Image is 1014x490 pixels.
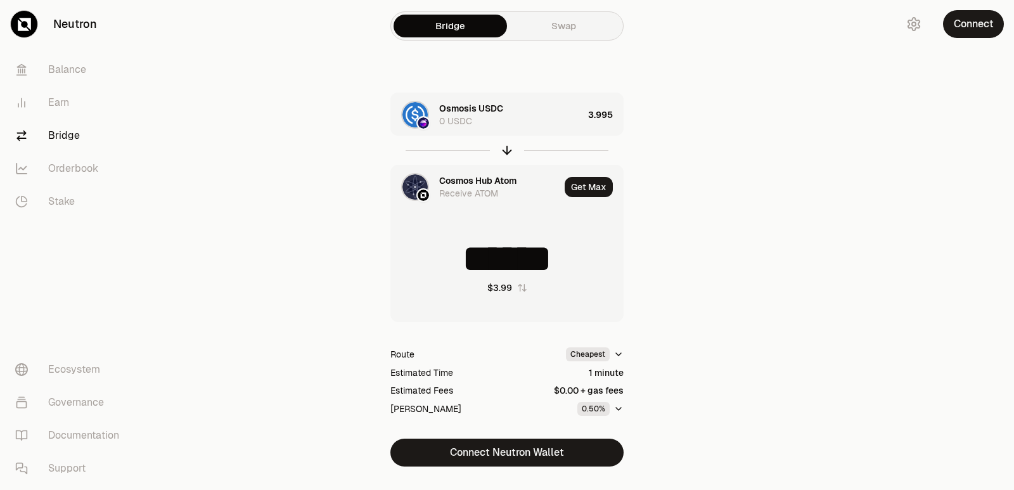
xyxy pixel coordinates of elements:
[589,366,624,379] div: 1 minute
[439,187,498,200] div: Receive ATOM
[402,102,428,127] img: USDC Logo
[390,348,414,361] div: Route
[554,384,624,397] div: $0.00 + gas fees
[439,102,503,115] div: Osmosis USDC
[5,353,137,386] a: Ecosystem
[5,452,137,485] a: Support
[487,281,512,294] div: $3.99
[5,53,137,86] a: Balance
[5,86,137,119] a: Earn
[390,366,453,379] div: Estimated Time
[5,152,137,185] a: Orderbook
[5,119,137,152] a: Bridge
[418,117,429,129] img: Osmosis Logo
[943,10,1004,38] button: Connect
[588,93,623,136] div: 3.995
[402,174,428,200] img: ATOM Logo
[390,439,624,467] button: Connect Neutron Wallet
[439,174,517,187] div: Cosmos Hub Atom
[507,15,620,37] a: Swap
[439,115,472,127] div: 0 USDC
[5,386,137,419] a: Governance
[577,402,624,416] button: 0.50%
[487,281,527,294] button: $3.99
[391,93,583,136] div: USDC LogoOsmosis LogoOsmosis USDC0 USDC
[390,384,453,397] div: Estimated Fees
[566,347,624,361] button: Cheapest
[565,177,613,197] button: Get Max
[391,93,623,136] button: USDC LogoOsmosis LogoOsmosis USDC0 USDC3.995
[577,402,610,416] div: 0.50%
[5,185,137,218] a: Stake
[566,347,610,361] div: Cheapest
[390,403,461,415] div: [PERSON_NAME]
[418,190,429,201] img: Neutron Logo
[5,419,137,452] a: Documentation
[394,15,507,37] a: Bridge
[391,165,560,209] div: ATOM LogoNeutron LogoCosmos Hub AtomReceive ATOM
